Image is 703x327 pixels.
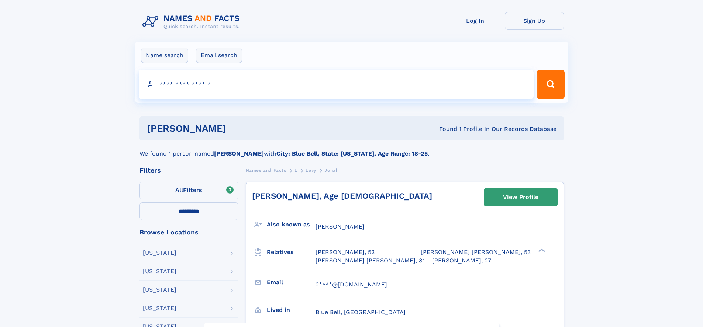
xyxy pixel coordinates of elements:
[139,182,238,199] label: Filters
[175,187,183,194] span: All
[537,70,564,99] button: Search Button
[484,188,557,206] a: View Profile
[252,191,432,201] a: [PERSON_NAME], Age [DEMOGRAPHIC_DATA]
[316,309,406,316] span: Blue Bell, [GEOGRAPHIC_DATA]
[537,248,545,253] div: ❯
[246,166,286,175] a: Names and Facts
[139,167,238,174] div: Filters
[306,166,316,175] a: Levy
[196,48,242,63] label: Email search
[324,168,338,173] span: Jonah
[446,12,505,30] a: Log In
[267,304,316,316] h3: Lived in
[267,276,316,289] h3: Email
[143,250,176,256] div: [US_STATE]
[316,257,425,265] a: [PERSON_NAME] [PERSON_NAME], 81
[316,248,375,256] a: [PERSON_NAME], 52
[505,12,564,30] a: Sign Up
[332,125,556,133] div: Found 1 Profile In Our Records Database
[294,166,297,175] a: L
[143,305,176,311] div: [US_STATE]
[503,189,538,206] div: View Profile
[316,223,365,230] span: [PERSON_NAME]
[214,150,264,157] b: [PERSON_NAME]
[139,140,564,158] div: We found 1 person named with .
[294,168,297,173] span: L
[306,168,316,173] span: Levy
[143,287,176,293] div: [US_STATE]
[139,229,238,236] div: Browse Locations
[267,218,316,231] h3: Also known as
[141,48,188,63] label: Name search
[432,257,491,265] a: [PERSON_NAME], 27
[421,248,531,256] a: [PERSON_NAME] [PERSON_NAME], 53
[267,246,316,258] h3: Relatives
[139,12,246,32] img: Logo Names and Facts
[276,150,428,157] b: City: Blue Bell, State: [US_STATE], Age Range: 18-25
[139,70,534,99] input: search input
[143,268,176,274] div: [US_STATE]
[147,124,333,133] h1: [PERSON_NAME]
